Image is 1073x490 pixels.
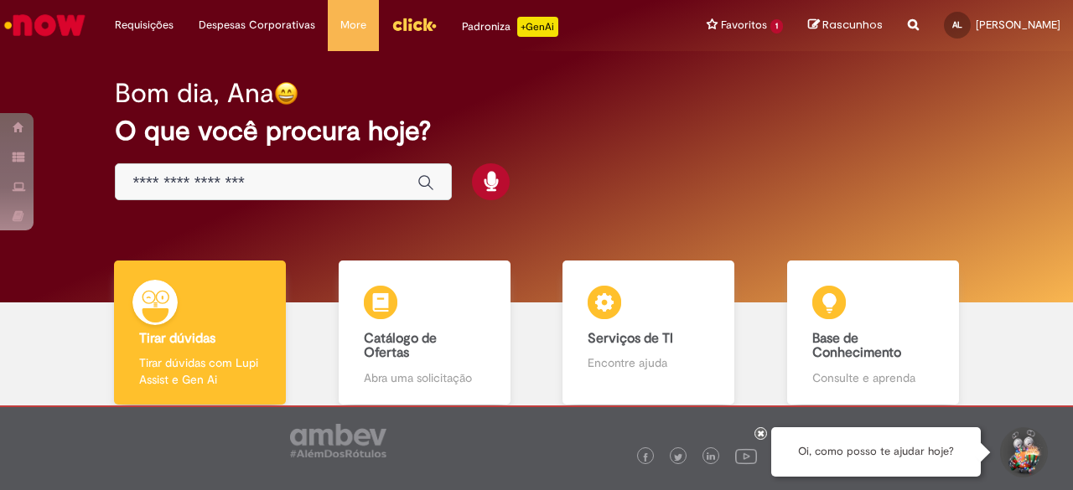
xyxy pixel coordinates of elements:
[517,17,558,37] p: +GenAi
[364,369,485,386] p: Abra uma solicitação
[808,18,883,34] a: Rascunhos
[952,19,962,30] span: AL
[340,17,366,34] span: More
[761,260,986,405] a: Base de Conhecimento Consulte e aprenda
[313,260,537,405] a: Catálogo de Ofertas Abra uma solicitação
[770,19,783,34] span: 1
[674,453,682,462] img: logo_footer_twitter.png
[139,330,215,347] b: Tirar dúvidas
[462,17,558,37] div: Padroniza
[721,17,767,34] span: Favoritos
[707,452,715,462] img: logo_footer_linkedin.png
[115,17,174,34] span: Requisições
[812,369,934,386] p: Consulte e aprenda
[735,445,757,467] img: logo_footer_youtube.png
[771,427,981,477] div: Oi, como posso te ajudar hoje?
[115,79,274,108] h2: Bom dia, Ana
[588,330,673,347] b: Serviços de TI
[139,354,261,388] p: Tirar dúvidas com Lupi Assist e Gen Ai
[536,260,761,405] a: Serviços de TI Encontre ajuda
[391,12,437,37] img: click_logo_yellow_360x200.png
[976,18,1060,32] span: [PERSON_NAME]
[998,427,1048,477] button: Iniciar Conversa de Suporte
[199,17,315,34] span: Despesas Corporativas
[812,330,901,362] b: Base de Conhecimento
[641,453,650,462] img: logo_footer_facebook.png
[115,116,957,146] h2: O que você procura hoje?
[364,330,437,362] b: Catálogo de Ofertas
[2,8,88,42] img: ServiceNow
[88,260,313,405] a: Tirar dúvidas Tirar dúvidas com Lupi Assist e Gen Ai
[822,17,883,33] span: Rascunhos
[274,81,298,106] img: happy-face.png
[588,354,709,371] p: Encontre ajuda
[290,424,386,457] img: logo_footer_ambev_rotulo_gray.png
